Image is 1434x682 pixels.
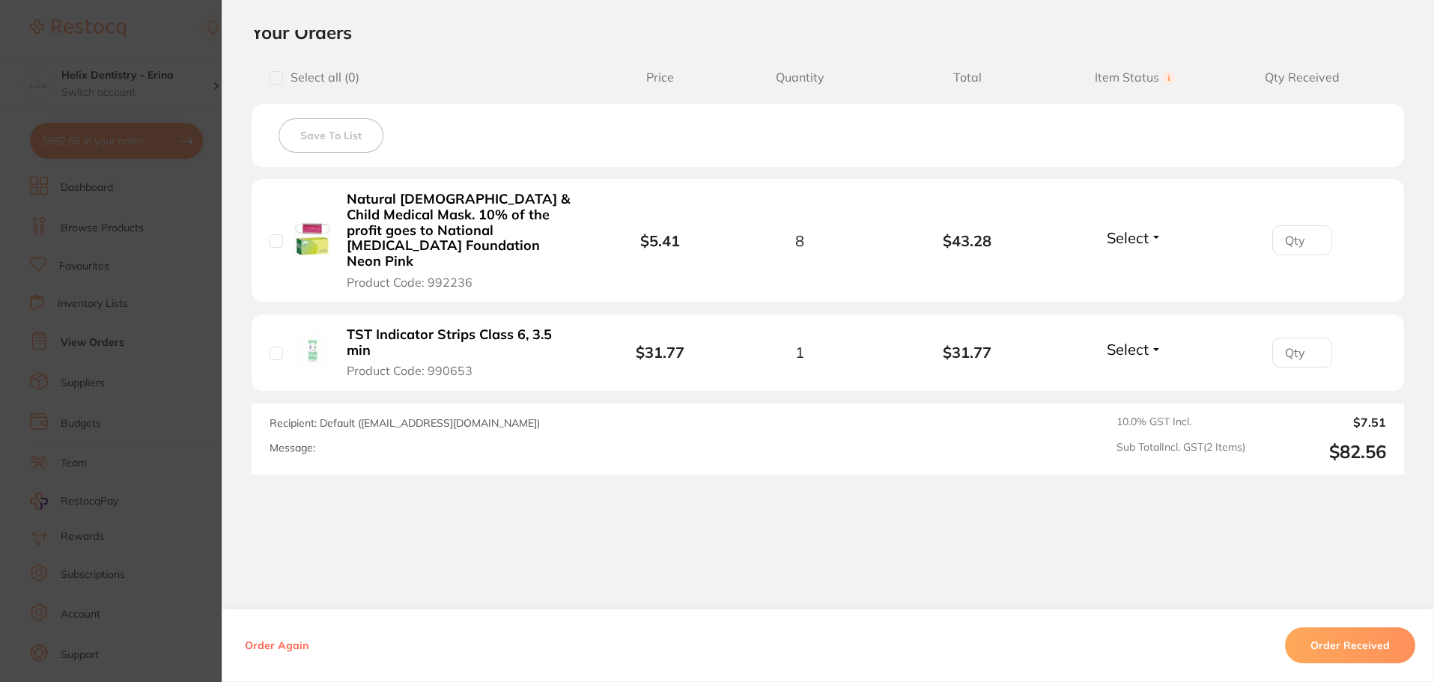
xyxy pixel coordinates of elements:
span: Item Status [1051,70,1219,85]
button: Order Received [1285,627,1415,663]
button: Order Again [240,639,313,652]
span: Product Code: 990653 [347,364,473,377]
span: 1 [795,344,804,361]
b: $31.77 [636,343,684,362]
span: Qty Received [1218,70,1386,85]
span: Product Code: 992236 [347,275,473,289]
b: $43.28 [884,232,1051,249]
h2: Your Orders [252,21,1404,43]
span: 8 [795,232,804,249]
span: Select all ( 0 ) [283,70,359,85]
b: TST Indicator Strips Class 6, 3.5 min [347,327,578,358]
b: $5.41 [640,231,680,250]
span: Select [1107,340,1149,359]
output: $7.51 [1257,415,1386,429]
button: Select [1102,340,1167,359]
span: Price [604,70,716,85]
button: TST Indicator Strips Class 6, 3.5 min Product Code: 990653 [342,326,583,379]
span: 10.0 % GST Incl. [1116,415,1245,429]
span: Recipient: Default ( [EMAIL_ADDRESS][DOMAIN_NAME] ) [270,416,540,430]
img: TST Indicator Strips Class 6, 3.5 min [294,333,331,370]
b: $31.77 [884,344,1051,361]
button: Select [1102,228,1167,247]
input: Qty [1272,338,1332,368]
span: Quantity [716,70,884,85]
label: Message: [270,442,315,454]
b: Natural [DEMOGRAPHIC_DATA] & Child Medical Mask. 10% of the profit goes to National [MEDICAL_DATA... [347,192,578,269]
output: $82.56 [1257,441,1386,463]
button: Natural [DEMOGRAPHIC_DATA] & Child Medical Mask. 10% of the profit goes to National [MEDICAL_DATA... [342,191,583,290]
span: Select [1107,228,1149,247]
span: Total [884,70,1051,85]
span: Sub Total Incl. GST ( 2 Items) [1116,441,1245,463]
img: Natural Lady & Child Medical Mask. 10% of the profit goes to National Breast Cancer Foundation Ne... [294,221,331,258]
input: Qty [1272,225,1332,255]
button: Save To List [279,118,383,153]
